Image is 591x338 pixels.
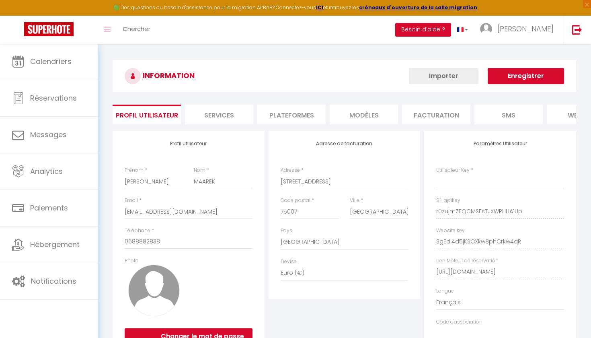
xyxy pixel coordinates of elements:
label: Langue [436,287,454,295]
li: MODÈLES [330,105,398,124]
label: Ville [350,197,359,204]
span: Hébergement [30,239,80,249]
label: Adresse [281,167,300,174]
span: Réservations [30,93,77,103]
h4: Paramètres Utilisateur [436,141,564,146]
button: Besoin d'aide ? [395,23,451,37]
li: Facturation [402,105,470,124]
h4: Adresse de facturation [281,141,408,146]
span: Analytics [30,166,63,176]
span: Paiements [30,203,68,213]
img: avatar.png [128,265,180,316]
li: Services [185,105,253,124]
span: [PERSON_NAME] [497,24,554,34]
label: Code postal [281,197,310,204]
label: Photo [125,257,139,265]
label: Lien Moteur de réservation [436,257,499,265]
span: Messages [30,130,67,140]
h4: Profil Utilisateur [125,141,252,146]
label: Website key [436,227,465,235]
span: Notifications [31,276,76,286]
img: Super Booking [24,22,74,36]
label: Nom [194,167,205,174]
a: Chercher [117,16,156,44]
li: Profil Utilisateur [113,105,181,124]
label: Pays [281,227,292,235]
label: Email [125,197,138,204]
span: Calendriers [30,56,72,66]
h3: INFORMATION [113,60,576,92]
button: Ouvrir le widget de chat LiveChat [6,3,31,27]
a: créneaux d'ouverture de la salle migration [359,4,477,11]
img: ... [480,23,492,35]
button: Enregistrer [488,68,564,84]
button: Importer [409,68,478,84]
a: ICI [316,4,323,11]
li: Plateformes [257,105,326,124]
span: Chercher [123,25,150,33]
a: ... [PERSON_NAME] [474,16,564,44]
label: Code d'association [436,318,482,326]
li: SMS [474,105,543,124]
label: Devise [281,258,297,266]
label: Prénom [125,167,144,174]
label: Téléphone [125,227,150,235]
img: logout [572,25,582,35]
label: Utilisateur Key [436,167,470,174]
label: SH apiKey [436,197,460,204]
